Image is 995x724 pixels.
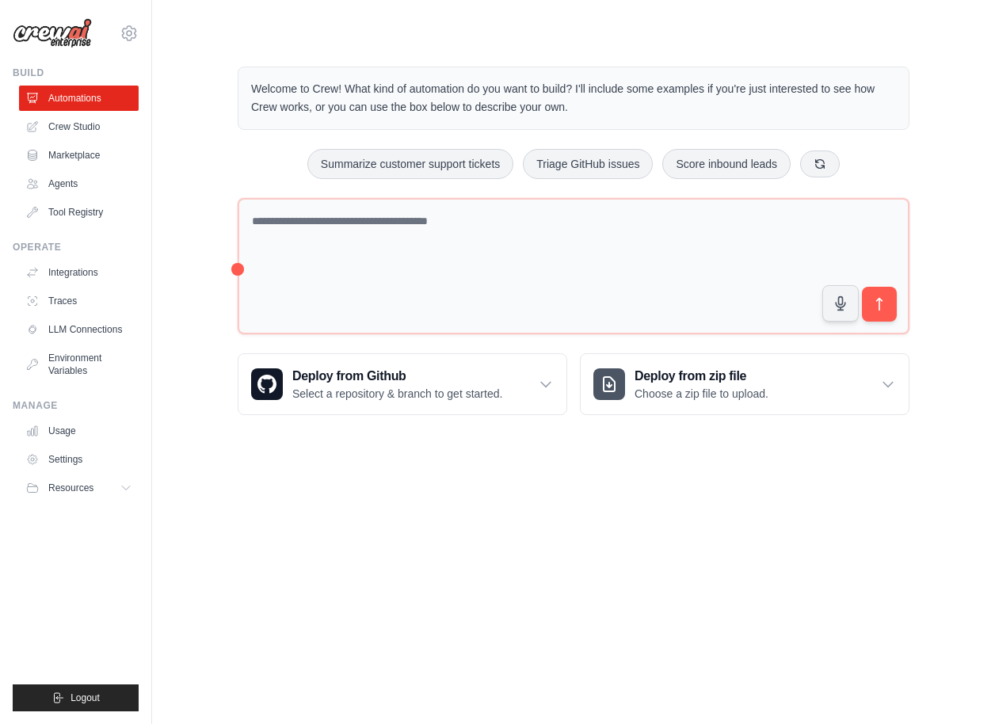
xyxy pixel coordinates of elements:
button: Resources [19,475,139,501]
h3: Deploy from zip file [635,367,768,386]
div: Manage [13,399,139,412]
a: LLM Connections [19,317,139,342]
p: Select a repository & branch to get started. [292,386,502,402]
span: Logout [71,692,100,704]
a: Tool Registry [19,200,139,225]
a: Traces [19,288,139,314]
a: Agents [19,171,139,196]
a: Automations [19,86,139,111]
a: Marketplace [19,143,139,168]
button: Triage GitHub issues [523,149,653,179]
a: Environment Variables [19,345,139,383]
button: Summarize customer support tickets [307,149,513,179]
a: Settings [19,447,139,472]
img: Logo [13,18,92,48]
p: Choose a zip file to upload. [635,386,768,402]
a: Usage [19,418,139,444]
p: Welcome to Crew! What kind of automation do you want to build? I'll include some examples if you'... [251,80,896,116]
span: Resources [48,482,93,494]
a: Integrations [19,260,139,285]
h3: Deploy from Github [292,367,502,386]
div: Build [13,67,139,79]
div: Operate [13,241,139,253]
button: Score inbound leads [662,149,791,179]
button: Logout [13,684,139,711]
a: Crew Studio [19,114,139,139]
